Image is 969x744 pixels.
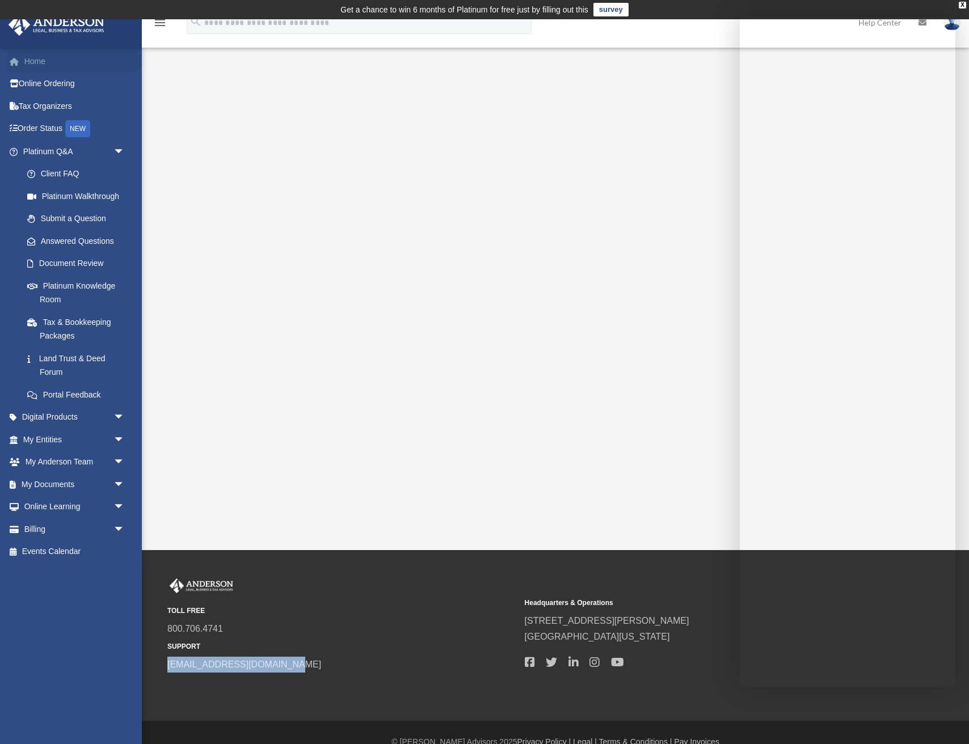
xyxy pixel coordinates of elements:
[167,578,235,593] img: Anderson Advisors Platinum Portal
[113,428,136,451] span: arrow_drop_down
[8,73,142,95] a: Online Ordering
[65,120,90,137] div: NEW
[8,473,142,496] a: My Documentsarrow_drop_down
[340,3,588,16] div: Get a chance to win 6 months of Platinum for free just by filling out this
[16,208,142,230] a: Submit a Question
[8,406,142,429] a: Digital Productsarrow_drop_down
[8,496,142,518] a: Online Learningarrow_drop_down
[16,383,142,406] a: Portal Feedback
[525,597,874,609] small: Headquarters & Operations
[5,14,108,36] img: Anderson Advisors Platinum Portal
[16,311,142,347] a: Tax & Bookkeeping Packages
[113,496,136,519] span: arrow_drop_down
[113,473,136,496] span: arrow_drop_down
[8,518,142,540] a: Billingarrow_drop_down
[16,274,142,311] a: Platinum Knowledge Room
[16,252,142,275] a: Document Review
[16,347,142,383] a: Land Trust & Deed Forum
[167,660,321,669] a: [EMAIL_ADDRESS][DOMAIN_NAME]
[8,95,142,117] a: Tax Organizers
[8,428,142,451] a: My Entitiesarrow_drop_down
[8,117,142,141] a: Order StatusNEW
[959,2,966,9] div: close
[167,605,517,617] small: TOLL FREE
[153,20,167,29] a: menu
[16,185,136,208] a: Platinum Walkthrough
[8,540,142,563] a: Events Calendar
[8,451,142,474] a: My Anderson Teamarrow_drop_down
[16,163,142,185] a: Client FAQ
[16,230,142,252] a: Answered Questions
[248,91,861,432] iframe: <span data-mce-type="bookmark" style="display: inline-block; width: 0px; overflow: hidden; line-h...
[189,15,202,28] i: search
[113,406,136,429] span: arrow_drop_down
[113,518,136,541] span: arrow_drop_down
[153,16,167,29] i: menu
[8,140,142,163] a: Platinum Q&Aarrow_drop_down
[593,3,629,16] a: survey
[113,140,136,163] span: arrow_drop_down
[113,451,136,474] span: arrow_drop_down
[8,50,142,73] a: Home
[740,17,955,687] iframe: Chat Window
[167,624,223,633] a: 800.706.4741
[167,641,517,653] small: SUPPORT
[525,616,689,625] a: [STREET_ADDRESS][PERSON_NAME]
[525,632,670,641] a: [GEOGRAPHIC_DATA][US_STATE]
